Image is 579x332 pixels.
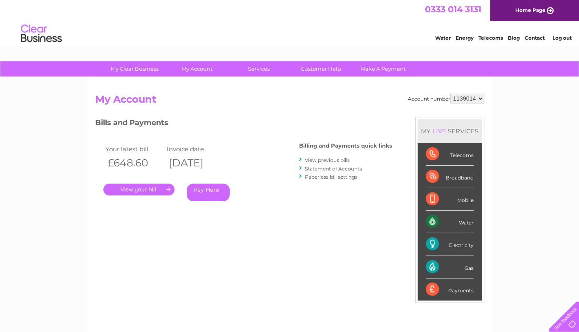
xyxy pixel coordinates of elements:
div: Gas [426,256,474,278]
h4: Billing and Payments quick links [299,143,392,149]
img: logo.png [20,21,62,46]
div: Water [426,211,474,233]
div: Mobile [426,188,474,211]
a: Telecoms [478,35,503,41]
th: [DATE] [165,155,226,171]
a: My Account [163,61,230,76]
div: MY SERVICES [418,119,482,143]
a: . [103,184,174,195]
th: £648.60 [103,155,165,171]
a: 0333 014 3131 [425,4,481,14]
div: Account number [408,94,484,103]
div: Payments [426,278,474,301]
a: Contact [525,35,545,41]
a: Log out [552,35,571,41]
a: Customer Help [287,61,355,76]
h3: Bills and Payments [95,117,392,131]
div: LIVE [431,127,448,135]
div: Telecoms [426,143,474,166]
a: Services [225,61,293,76]
td: Your latest bill [103,144,165,155]
a: Statement of Accounts [305,166,362,172]
a: Make A Payment [349,61,417,76]
td: Invoice date [165,144,226,155]
a: Pay Here [187,184,230,201]
div: Electricity [426,233,474,256]
div: Clear Business is a trading name of Verastar Limited (registered in [GEOGRAPHIC_DATA] No. 3667643... [97,4,483,40]
a: Paperless bill settings [305,174,358,180]
a: Blog [508,35,520,41]
a: My Clear Business [101,61,168,76]
a: Energy [456,35,474,41]
a: Water [435,35,451,41]
h2: My Account [95,94,484,109]
div: Broadband [426,166,474,188]
a: View previous bills [305,157,350,163]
